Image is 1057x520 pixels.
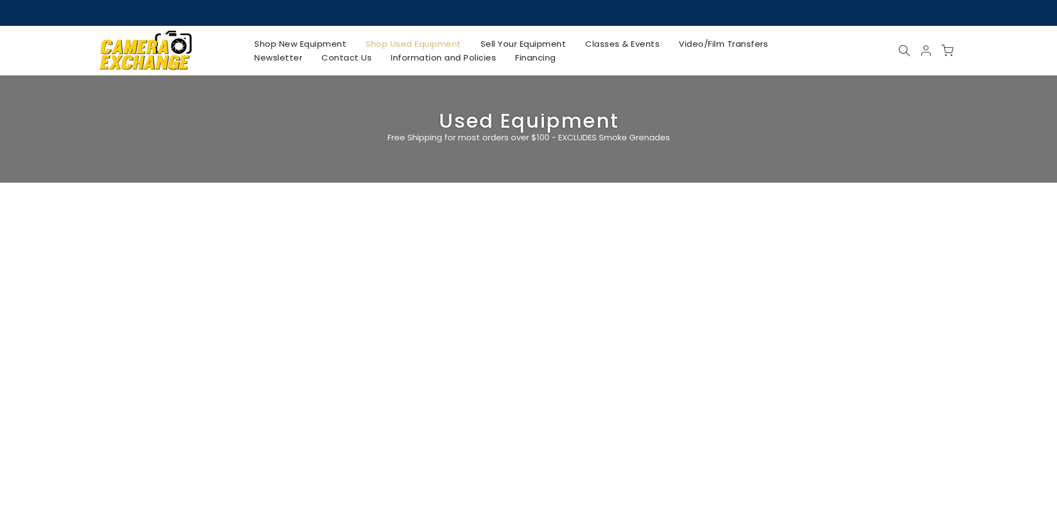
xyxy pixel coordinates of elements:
[322,131,735,144] p: Free Shipping for most orders over $100 - EXCLUDES Smoke Grenades
[356,37,471,51] a: Shop Used Equipment
[669,37,778,51] a: Video/Film Transfers
[96,114,961,128] h3: Used Equipment
[382,51,506,64] a: Information and Policies
[471,37,576,51] a: Sell Your Equipment
[506,51,566,64] a: Financing
[245,51,312,64] a: Newsletter
[245,37,356,51] a: Shop New Equipment
[576,37,669,51] a: Classes & Events
[312,51,382,64] a: Contact Us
